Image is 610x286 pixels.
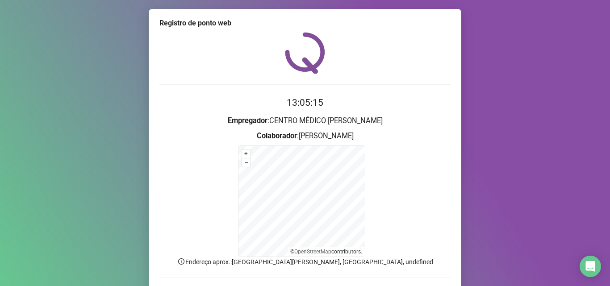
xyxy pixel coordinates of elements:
strong: Empregador [228,116,267,125]
button: – [242,158,251,167]
p: Endereço aprox. : [GEOGRAPHIC_DATA][PERSON_NAME], [GEOGRAPHIC_DATA], undefined [159,257,451,267]
img: QRPoint [285,32,325,74]
a: OpenStreetMap [294,249,331,255]
div: Open Intercom Messenger [580,256,601,277]
button: + [242,149,251,158]
h3: : [PERSON_NAME] [159,130,451,142]
h3: : CENTRO MÉDICO [PERSON_NAME] [159,115,451,127]
span: info-circle [177,257,185,265]
div: Registro de ponto web [159,18,451,29]
li: © contributors. [290,249,362,255]
time: 13:05:15 [287,97,323,108]
strong: Colaborador [257,132,297,140]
